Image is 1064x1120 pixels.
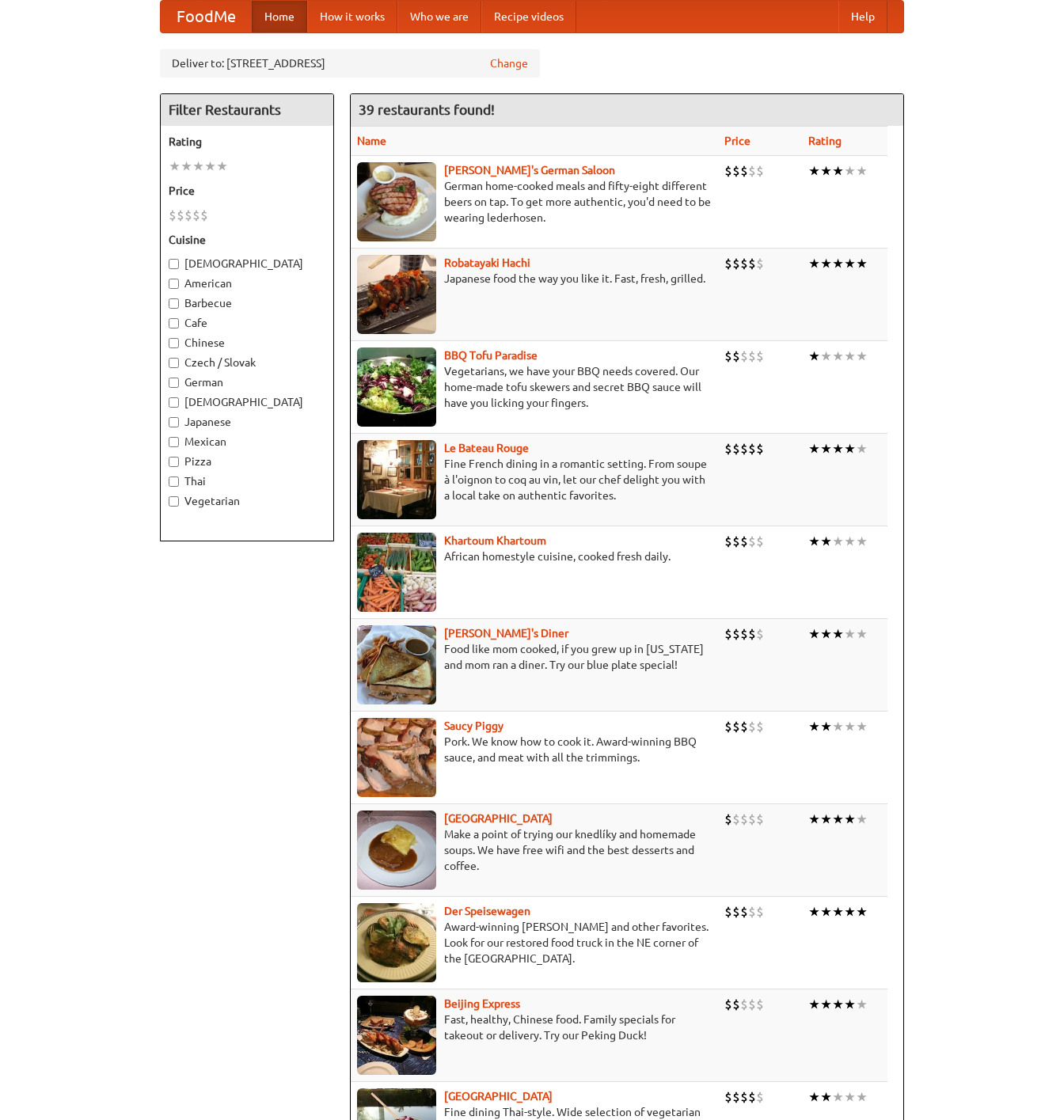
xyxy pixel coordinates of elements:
label: Czech / Slovak [169,355,325,370]
li: $ [200,207,208,224]
img: beijing.jpg [357,996,436,1075]
li: ★ [820,1088,832,1106]
li: $ [740,625,748,643]
a: FoodMe [161,1,252,32]
li: $ [732,1088,740,1106]
li: $ [756,347,764,365]
li: $ [756,533,764,550]
a: Help [838,1,887,32]
li: ★ [169,158,180,175]
li: ★ [844,1088,856,1106]
li: ★ [808,903,820,921]
ng-pluralize: 39 restaurants found! [359,102,495,117]
li: ★ [856,1088,868,1106]
b: Saucy Piggy [444,719,503,732]
p: Fast, healthy, Chinese food. Family specials for takeout or delivery. Try our Peking Duck! [357,1012,712,1043]
li: ★ [856,811,868,828]
input: [DEMOGRAPHIC_DATA] [169,397,179,408]
li: $ [732,718,740,735]
li: ★ [820,440,832,457]
li: ★ [832,162,844,180]
label: Pizza [169,454,325,469]
img: tofuparadise.jpg [357,347,436,427]
li: ★ [844,162,856,180]
li: ★ [820,533,832,550]
li: ★ [180,158,192,175]
a: Rating [808,135,842,147]
label: [DEMOGRAPHIC_DATA] [169,394,325,410]
li: $ [184,207,192,224]
li: ★ [844,440,856,457]
li: $ [732,440,740,457]
input: Pizza [169,457,179,467]
li: ★ [856,718,868,735]
p: Vegetarians, we have your BBQ needs covered. Our home-made tofu skewers and secret BBQ sauce will... [357,363,712,411]
li: $ [177,207,184,224]
li: ★ [832,811,844,828]
li: ★ [808,533,820,550]
b: Robatayaki Hachi [444,256,530,269]
b: [PERSON_NAME]'s German Saloon [444,164,615,177]
li: $ [748,347,756,365]
li: ★ [216,158,228,175]
a: [GEOGRAPHIC_DATA] [444,812,553,825]
li: ★ [856,347,868,365]
p: German home-cooked meals and fifty-eight different beers on tap. To get more authentic, you'd nee... [357,178,712,226]
li: $ [724,162,732,180]
b: Beijing Express [444,997,520,1010]
li: ★ [820,903,832,921]
p: Japanese food the way you like it. Fast, fresh, grilled. [357,271,712,287]
a: Der Speisewagen [444,905,530,917]
li: ★ [808,811,820,828]
li: $ [740,347,748,365]
a: BBQ Tofu Paradise [444,349,538,362]
li: $ [732,162,740,180]
li: $ [740,162,748,180]
li: $ [732,811,740,828]
li: $ [748,625,756,643]
li: ★ [844,347,856,365]
label: Vegetarian [169,493,325,509]
li: ★ [832,440,844,457]
img: khartoum.jpg [357,533,436,612]
p: Award-winning [PERSON_NAME] and other favorites. Look for our restored food truck in the NE corne... [357,919,712,966]
li: $ [732,625,740,643]
li: $ [756,625,764,643]
li: ★ [820,718,832,735]
li: $ [740,718,748,735]
li: $ [732,996,740,1013]
li: $ [724,347,732,365]
li: ★ [832,533,844,550]
li: ★ [856,625,868,643]
li: ★ [832,718,844,735]
li: $ [740,440,748,457]
a: Le Bateau Rouge [444,442,529,454]
li: $ [724,440,732,457]
li: $ [724,903,732,921]
li: $ [740,1088,748,1106]
a: Who we are [397,1,481,32]
a: Recipe videos [481,1,576,32]
h5: Price [169,183,325,199]
label: Cafe [169,315,325,331]
p: African homestyle cuisine, cooked fresh daily. [357,549,712,564]
input: Vegetarian [169,496,179,507]
input: Barbecue [169,298,179,309]
a: Price [724,135,750,147]
li: $ [748,903,756,921]
a: [GEOGRAPHIC_DATA] [444,1090,553,1103]
li: $ [748,718,756,735]
p: Fine French dining in a romantic setting. From soupe à l'oignon to coq au vin, let our chef delig... [357,456,712,503]
a: Change [490,55,528,71]
input: [DEMOGRAPHIC_DATA] [169,259,179,269]
li: $ [740,811,748,828]
li: $ [192,207,200,224]
a: Khartoum Khartoum [444,534,546,547]
li: $ [732,903,740,921]
img: sallys.jpg [357,625,436,704]
label: German [169,374,325,390]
